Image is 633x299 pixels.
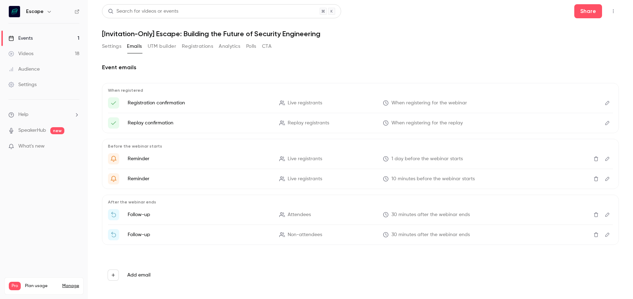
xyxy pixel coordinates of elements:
[391,155,463,163] span: 1 day before the webinar starts
[148,41,176,52] button: UTM builder
[108,87,613,93] p: When registered
[128,231,271,238] p: Follow-up
[590,153,602,164] button: Delete
[602,209,613,220] button: Edit
[288,175,322,183] span: Live registrants
[574,4,602,18] button: Share
[602,173,613,184] button: Edit
[128,99,271,106] p: Registration confirmation
[288,99,322,107] span: Live registrants
[127,41,142,52] button: Emails
[102,63,619,72] h2: Event emails
[602,153,613,164] button: Edit
[391,99,467,107] span: When registering for the webinar
[8,111,79,118] li: help-dropdown-opener
[18,127,46,134] a: SpeakerHub
[602,229,613,240] button: Edit
[9,282,21,290] span: Pro
[391,175,475,183] span: 10 minutes before the webinar starts
[18,143,45,150] span: What's new
[9,6,20,17] img: Escape
[262,41,271,52] button: CTA
[288,231,322,239] span: Non-attendees
[590,173,602,184] button: Delete
[18,111,28,118] span: Help
[108,153,613,164] li: ⏰ {{ event_name }} : Don't forget to join us tomorrow {{ event_name }}
[288,211,311,219] span: Attendees
[71,143,79,150] iframe: Noticeable Trigger
[108,8,178,15] div: Search for videos or events
[8,35,33,42] div: Events
[288,119,329,127] span: Replay registrants
[590,229,602,240] button: Delete
[391,119,463,127] span: When registering for the replay
[182,41,213,52] button: Registrations
[128,211,271,218] p: Follow-up
[8,81,37,88] div: Settings
[391,211,470,219] span: 30 minutes after the webinar ends
[128,155,271,162] p: Reminder
[128,175,271,182] p: Reminder
[128,119,271,126] p: Replay confirmation
[108,143,613,149] p: Before the webinar starts
[108,117,613,129] li: Here's your access link to {{ event_name }}!
[602,97,613,109] button: Edit
[62,283,79,289] a: Manage
[102,41,121,52] button: Settings
[127,272,151,279] label: Add email
[102,30,619,38] h1: [Invitation-Only] Escape: Building the Future of Security Engineering
[219,41,241,52] button: Analytics
[108,173,613,184] li: {{ event_name }} is about to go live
[246,41,256,52] button: Polls
[50,127,64,134] span: new
[108,97,613,109] li: Here's your access link to {{ event_name }}!
[391,231,470,239] span: 30 minutes after the webinar ends
[288,155,322,163] span: Live registrants
[590,209,602,220] button: Delete
[8,66,40,73] div: Audience
[108,199,613,205] p: After the webinar ends
[602,117,613,129] button: Edit
[108,229,613,240] li: Watch the replay of {{ event_name }}
[26,8,44,15] h6: Escape
[108,209,613,220] li: Thanks for attending {{ event_name }}
[25,283,58,289] span: Plan usage
[8,50,33,57] div: Videos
